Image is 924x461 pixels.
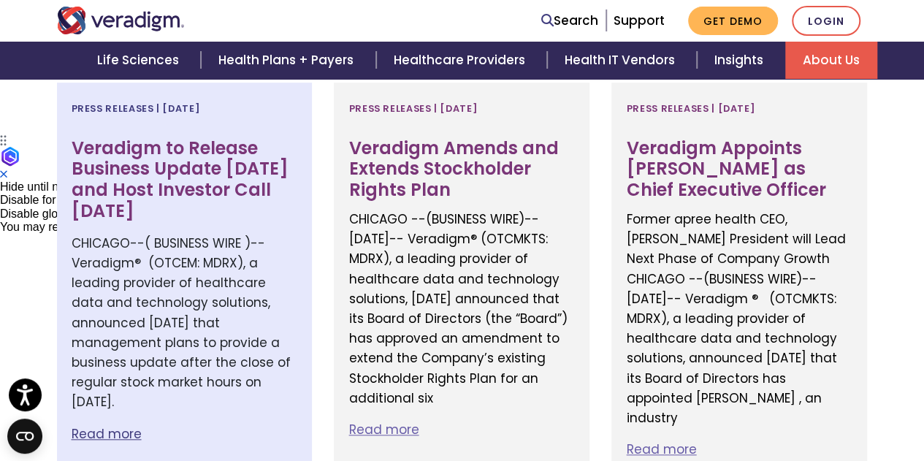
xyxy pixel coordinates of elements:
a: Healthcare Providers [376,42,547,79]
span: Press Releases | [DATE] [72,97,201,121]
a: Get Demo [688,7,778,35]
a: Life Sciences [80,42,201,79]
a: Support [614,12,665,29]
a: Insights [697,42,785,79]
a: Login [792,6,860,36]
img: Veradigm logo [57,7,185,34]
h3: Veradigm Amends and Extends Stockholder Rights Plan [348,138,575,201]
a: Search [541,11,598,31]
span: Press Releases | [DATE] [348,97,478,121]
a: Health Plans + Payers [201,42,375,79]
h3: Veradigm Appoints [PERSON_NAME] as Chief Executive Officer [626,138,852,201]
button: Open CMP widget [7,419,42,454]
p: Former apree health CEO, [PERSON_NAME] President will Lead Next Phase of Company Growth CHICAGO -... [626,210,852,428]
span: Press Releases | [DATE] [626,97,755,121]
p: CHICAGO --(BUSINESS WIRE)--[DATE]-- Veradigm® (OTCMKTS: MDRX), a leading provider of healthcare d... [348,210,575,408]
a: Health IT Vendors [547,42,697,79]
h3: Veradigm to Release Business Update [DATE] and Host Investor Call [DATE] [72,138,298,222]
p: CHICAGO--( BUSINESS WIRE )-- Veradigm® (OTCEM: MDRX), a leading provider of healthcare data and t... [72,234,298,413]
a: About Us [785,42,877,79]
